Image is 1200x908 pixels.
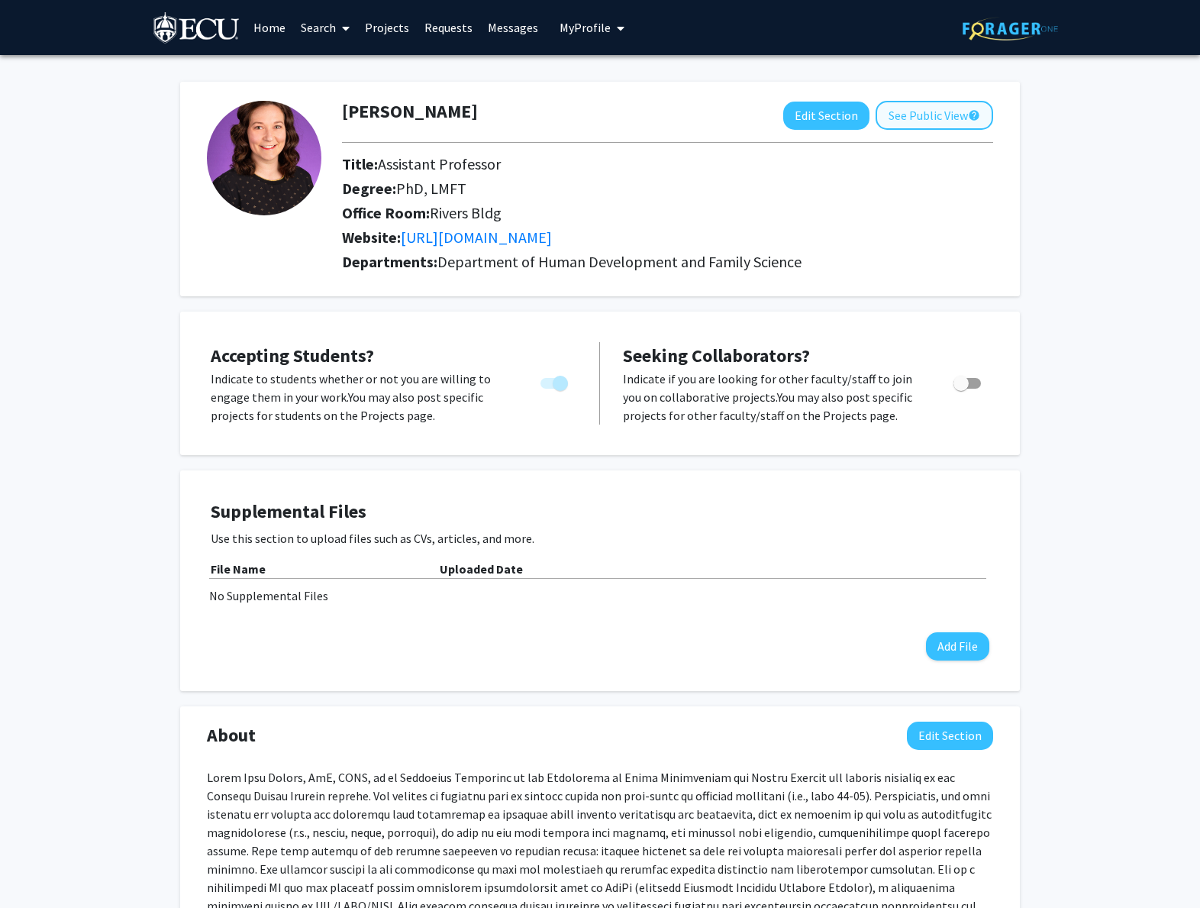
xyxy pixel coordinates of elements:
[534,370,576,393] div: Toggle
[623,344,810,367] span: Seeking Collaborators?
[211,529,989,548] p: Use this section to upload files such as CVs, articles, and more.
[211,344,374,367] span: Accepting Students?
[342,204,993,222] h2: Office Room:
[331,253,1005,271] h2: Departments:
[560,20,611,35] span: My Profile
[342,155,993,173] h2: Title:
[963,17,1058,40] img: ForagerOne Logo
[153,12,240,47] img: East Carolina University Logo
[207,722,256,749] span: About
[207,101,321,215] img: Profile Picture
[401,228,552,247] a: Opens in a new tab
[357,1,417,54] a: Projects
[342,228,993,247] h2: Website:
[342,179,993,198] h2: Degree:
[440,561,523,577] b: Uploaded Date
[480,1,546,54] a: Messages
[437,252,802,271] span: Department of Human Development and Family Science
[209,586,991,605] div: No Supplemental Files
[968,106,980,124] mat-icon: help
[947,370,989,393] div: Toggle
[430,203,502,222] span: Rivers Bldg
[876,101,993,130] button: See Public View
[342,101,478,123] h1: [PERSON_NAME]
[211,370,511,425] p: Indicate to students whether or not you are willing to engage them in your work. You may also pos...
[907,722,993,750] button: Edit About
[417,1,480,54] a: Requests
[783,102,869,130] button: Edit Section
[211,561,266,577] b: File Name
[926,632,989,661] button: Add File
[396,179,466,198] span: PhD, LMFT
[293,1,357,54] a: Search
[623,370,924,425] p: Indicate if you are looking for other faculty/staff to join you on collaborative projects. You ma...
[378,154,501,173] span: Assistant Professor
[211,501,989,523] h4: Supplemental Files
[11,839,65,897] iframe: Chat
[534,370,576,393] div: You cannot turn this off while you have active projects.
[246,1,293,54] a: Home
